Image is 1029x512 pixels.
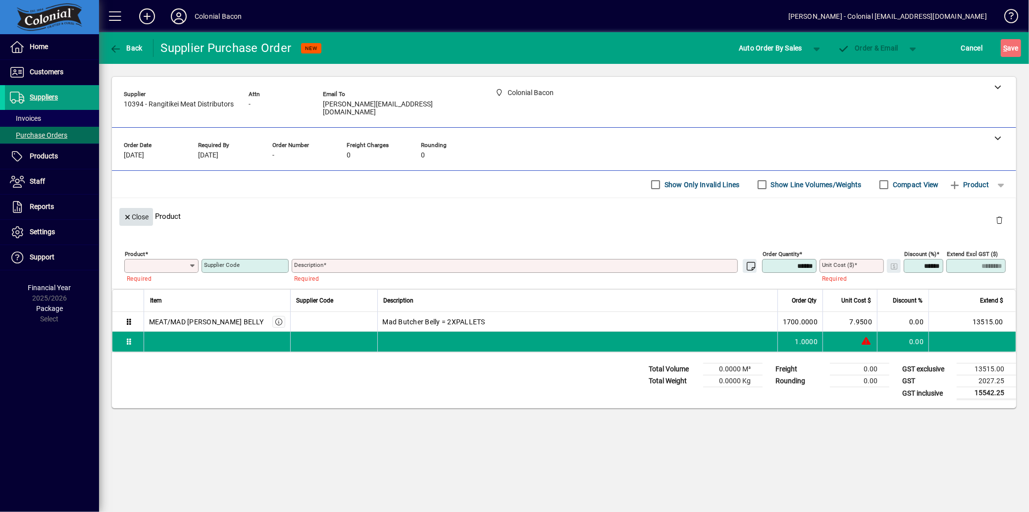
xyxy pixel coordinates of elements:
button: Add [131,7,163,25]
td: 1.0000 [777,332,823,352]
span: ave [1003,40,1019,56]
td: 0.00 [877,332,928,352]
a: Home [5,35,99,59]
mat-label: Extend excl GST ($) [947,251,998,257]
button: Auto Order By Sales [734,39,807,57]
td: 13515.00 [957,363,1016,375]
span: Item [150,295,162,306]
span: 0 [421,152,425,159]
span: Discount % [893,295,923,306]
td: Rounding [771,375,830,387]
span: S [1003,44,1007,52]
label: Show Only Invalid Lines [663,180,740,190]
td: 13515.00 [928,312,1016,332]
td: 0.00 [877,312,928,332]
td: 0.00 [830,363,889,375]
mat-label: Supplier Code [204,261,240,268]
span: Products [30,152,58,160]
mat-label: Order Quantity [763,251,799,257]
span: Settings [30,228,55,236]
a: Settings [5,220,99,245]
td: 0.00 [830,375,889,387]
td: Total Volume [644,363,703,375]
span: Mad Butcher Belly = 2XPALLETS [383,317,485,327]
td: 0.0000 M³ [703,363,763,375]
span: Support [30,253,54,261]
div: [PERSON_NAME] - Colonial [EMAIL_ADDRESS][DOMAIN_NAME] [788,8,987,24]
span: Invoices [10,114,41,122]
span: Order Qty [792,295,817,306]
span: Purchase Orders [10,131,67,139]
span: 0 [347,152,351,159]
div: Colonial Bacon [195,8,242,24]
span: Package [36,305,63,312]
label: Show Line Volumes/Weights [769,180,862,190]
td: Total Weight [644,375,703,387]
span: [DATE] [124,152,144,159]
mat-error: Required [127,273,191,283]
span: Reports [30,203,54,210]
span: Suppliers [30,93,58,101]
td: Freight [771,363,830,375]
button: Profile [163,7,195,25]
app-page-header-button: Back [99,39,154,57]
span: Customers [30,68,63,76]
mat-label: Discount (%) [904,251,936,257]
span: Supplier Code [297,295,334,306]
div: Product [112,198,1016,234]
span: Unit Cost $ [841,295,871,306]
button: Delete [987,208,1011,232]
span: Close [123,209,149,225]
mat-label: Description [294,261,323,268]
a: Reports [5,195,99,219]
a: Invoices [5,110,99,127]
a: Products [5,144,99,169]
td: 0.0000 Kg [703,375,763,387]
a: Purchase Orders [5,127,99,144]
app-page-header-button: Delete [987,215,1011,224]
span: - [249,101,251,108]
span: Home [30,43,48,51]
button: Back [107,39,145,57]
span: Staff [30,177,45,185]
button: Cancel [959,39,985,57]
span: Financial Year [28,284,71,292]
a: Support [5,245,99,270]
button: Close [119,208,153,226]
td: GST [897,375,957,387]
span: - [272,152,274,159]
button: Order & Email [833,39,903,57]
label: Compact View [891,180,939,190]
div: Supplier Purchase Order [161,40,292,56]
a: Customers [5,60,99,85]
span: [PERSON_NAME][EMAIL_ADDRESS][DOMAIN_NAME] [323,101,471,116]
mat-error: Required [822,273,876,283]
td: GST exclusive [897,363,957,375]
a: Staff [5,169,99,194]
mat-label: Product [125,251,145,257]
span: [DATE] [198,152,218,159]
td: GST inclusive [897,387,957,400]
td: 1700.0000 [777,312,823,332]
td: 15542.25 [957,387,1016,400]
span: Auto Order By Sales [739,40,802,56]
button: Save [1001,39,1021,57]
div: MEAT/MAD [PERSON_NAME] BELLY [149,317,263,327]
mat-error: Required [294,273,751,283]
span: 10394 - Rangitikei Meat Distributors [124,101,234,108]
span: Cancel [961,40,983,56]
span: NEW [305,45,317,51]
span: Extend $ [980,295,1003,306]
a: Knowledge Base [997,2,1017,34]
td: 2027.25 [957,375,1016,387]
span: Order & Email [838,44,898,52]
span: Description [384,295,414,306]
app-page-header-button: Close [117,212,155,221]
span: Back [109,44,143,52]
mat-label: Unit Cost ($) [822,261,854,268]
td: 7.9500 [823,312,877,332]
